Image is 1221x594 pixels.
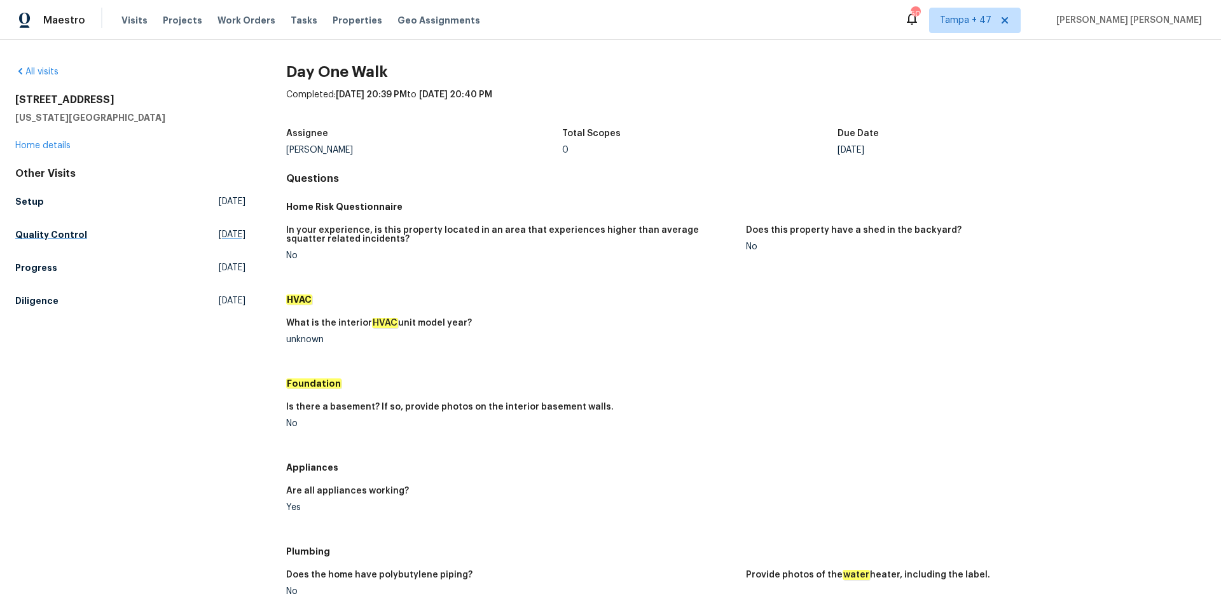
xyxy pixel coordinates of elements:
h5: Does the home have polybutylene piping? [286,570,473,579]
div: [DATE] [838,146,1114,155]
a: All visits [15,67,59,76]
div: unknown [286,335,736,344]
a: Setup[DATE] [15,190,245,213]
em: HVAC [286,294,312,305]
h2: [STREET_ADDRESS] [15,93,245,106]
h4: Questions [286,172,1206,185]
a: Quality Control[DATE] [15,223,245,246]
span: Maestro [43,14,85,27]
span: [DATE] [219,195,245,208]
span: [DATE] 20:40 PM [419,90,492,99]
h5: Does this property have a shed in the backyard? [746,226,962,235]
span: [DATE] 20:39 PM [336,90,407,99]
a: Progress[DATE] [15,256,245,279]
div: Other Visits [15,167,245,180]
h5: [US_STATE][GEOGRAPHIC_DATA] [15,111,245,124]
span: [DATE] [219,228,245,241]
div: [PERSON_NAME] [286,146,562,155]
a: Home details [15,141,71,150]
div: Completed: to [286,88,1206,121]
span: Projects [163,14,202,27]
div: Yes [286,503,736,512]
span: Work Orders [217,14,275,27]
h5: In your experience, is this property located in an area that experiences higher than average squa... [286,226,736,244]
div: No [286,251,736,260]
em: HVAC [372,318,398,328]
h5: Is there a basement? If so, provide photos on the interior basement walls. [286,403,614,411]
span: Properties [333,14,382,27]
h5: Progress [15,261,57,274]
span: Geo Assignments [397,14,480,27]
em: Foundation [286,378,341,389]
span: Visits [121,14,148,27]
span: [DATE] [219,294,245,307]
div: No [286,419,736,428]
div: 0 [562,146,838,155]
div: No [746,242,1196,251]
span: Tampa + 47 [940,14,991,27]
h5: Appliances [286,461,1206,474]
a: Diligence[DATE] [15,289,245,312]
h5: Provide photos of the heater, including the label. [746,570,990,579]
h2: Day One Walk [286,66,1206,78]
span: Tasks [291,16,317,25]
h5: Quality Control [15,228,87,241]
em: water [843,570,870,580]
h5: What is the interior unit model year? [286,319,472,328]
h5: Setup [15,195,44,208]
span: [PERSON_NAME] [PERSON_NAME] [1051,14,1202,27]
h5: Diligence [15,294,59,307]
h5: Home Risk Questionnaire [286,200,1206,213]
div: 506 [911,8,920,20]
span: [DATE] [219,261,245,274]
h5: Assignee [286,129,328,138]
h5: Due Date [838,129,879,138]
h5: Plumbing [286,545,1206,558]
h5: Total Scopes [562,129,621,138]
h5: Are all appliances working? [286,487,409,495]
